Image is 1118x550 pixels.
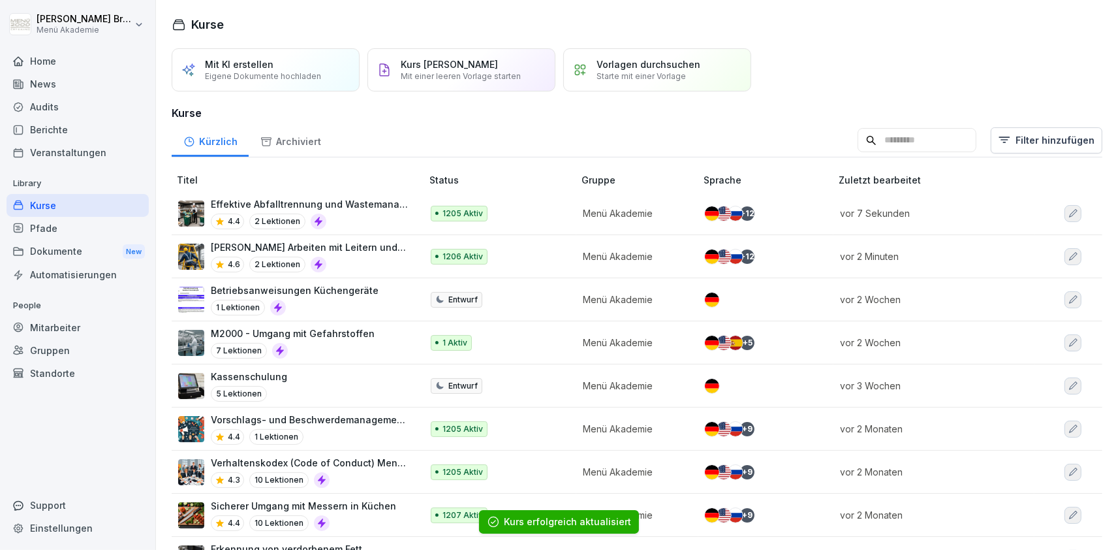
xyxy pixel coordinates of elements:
[7,95,149,118] a: Audits
[717,250,731,264] img: us.svg
[504,515,631,528] div: Kurs erfolgreich aktualisiert
[37,25,132,35] p: Menü Akademie
[717,206,731,221] img: us.svg
[840,336,1019,349] p: vor 2 Wochen
[7,194,149,217] div: Kurse
[7,316,149,339] a: Mitarbeiter
[582,173,699,187] p: Gruppe
[839,173,1034,187] p: Zuletzt bearbeitet
[728,336,743,350] img: es.svg
[178,502,204,528] img: bnqppd732b90oy0z41dk6kj2.png
[840,422,1019,436] p: vor 2 Monaten
[740,206,754,221] div: + 12
[705,508,719,523] img: de.svg
[7,73,149,95] a: News
[705,379,719,393] img: de.svg
[172,123,249,157] a: Kürzlich
[7,295,149,316] p: People
[840,206,1019,220] p: vor 7 Sekunden
[705,250,719,264] img: de.svg
[7,494,149,517] div: Support
[728,250,743,264] img: ru.svg
[178,330,204,356] img: dssva556e3cgduke16rcbj2v.png
[448,294,478,306] p: Entwurf
[177,173,424,187] p: Titel
[228,517,240,529] p: 4.4
[443,208,483,219] p: 1205 Aktiv
[597,71,686,81] p: Starte mit einer Vorlage
[249,123,332,157] a: Archiviert
[228,474,240,486] p: 4.3
[249,257,305,272] p: 2 Lektionen
[7,362,149,385] a: Standorte
[740,336,754,350] div: + 5
[37,14,132,25] p: [PERSON_NAME] Bruns
[178,244,204,270] img: v7bxruicv7vvt4ltkcopmkzf.png
[7,118,149,141] a: Berichte
[705,422,719,436] img: de.svg
[443,466,483,478] p: 1205 Aktiv
[178,416,204,442] img: m8bvy8z8kneahw7tpdkl7btm.png
[728,422,743,436] img: ru.svg
[840,293,1019,306] p: vor 2 Wochen
[7,517,149,540] a: Einstellungen
[583,293,683,306] p: Menü Akademie
[123,244,145,259] div: New
[448,380,478,392] p: Entwurf
[443,337,467,349] p: 1 Aktiv
[205,59,273,70] p: Mit KI erstellen
[840,379,1019,393] p: vor 3 Wochen
[705,465,719,479] img: de.svg
[840,508,1019,522] p: vor 2 Monaten
[211,283,379,297] p: Betriebsanweisungen Küchengeräte
[7,263,149,286] a: Automatisierungen
[740,422,754,436] div: + 9
[704,173,833,187] p: Sprache
[228,259,240,270] p: 4.6
[211,240,409,254] p: [PERSON_NAME] Arbeiten mit Leitern und [PERSON_NAME]
[249,214,305,229] p: 2 Lektionen
[249,472,309,488] p: 10 Lektionen
[211,386,267,402] p: 5 Lektionen
[178,287,204,313] img: fo1sisimhtzdww2xxsvhvhop.png
[840,465,1019,479] p: vor 2 Monaten
[597,59,700,70] p: Vorlagen durchsuchen
[840,250,1019,263] p: vor 2 Minuten
[717,336,731,350] img: us.svg
[583,336,683,349] p: Menü Akademie
[7,217,149,240] a: Pfade
[211,499,396,513] p: Sicherer Umgang mit Messern in Küchen
[429,173,576,187] p: Status
[205,71,321,81] p: Eigene Dokumente hochladen
[7,339,149,362] a: Gruppen
[211,327,375,340] p: M2000 - Umgang mit Gefahrstoffen
[7,240,149,264] a: DokumenteNew
[191,16,224,33] h1: Kurse
[178,373,204,399] img: xqyhcpuxuopos4jybcvxbx5j.png
[728,206,743,221] img: ru.svg
[717,508,731,523] img: us.svg
[211,343,267,359] p: 7 Lektionen
[705,206,719,221] img: de.svg
[7,141,149,164] a: Veranstaltungen
[583,379,683,393] p: Menü Akademie
[401,59,498,70] p: Kurs [PERSON_NAME]
[705,336,719,350] img: de.svg
[443,423,483,435] p: 1205 Aktiv
[740,508,754,523] div: + 9
[717,422,731,436] img: us.svg
[249,429,303,445] p: 1 Lektionen
[740,250,754,264] div: + 12
[7,240,149,264] div: Dokumente
[228,431,240,443] p: 4.4
[178,201,204,227] img: he669w9sgyb8g06jkdrmvx6u.png
[211,413,409,427] p: Vorschlags- und Beschwerdemanagement bei Menü 2000
[740,465,754,479] div: + 9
